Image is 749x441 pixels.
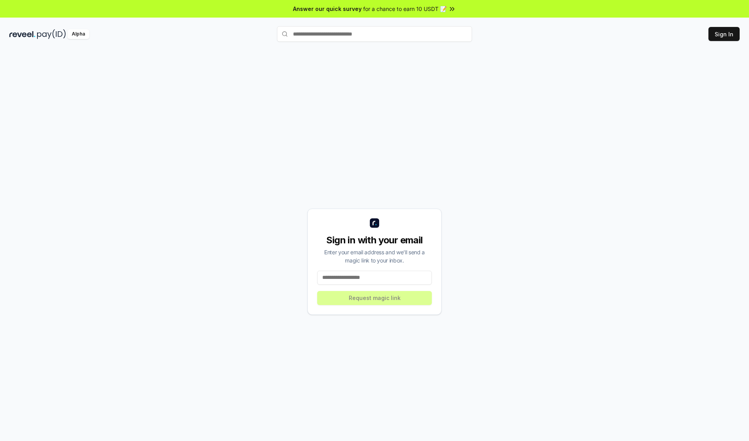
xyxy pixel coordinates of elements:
div: Enter your email address and we’ll send a magic link to your inbox. [317,248,432,264]
span: for a chance to earn 10 USDT 📝 [363,5,447,13]
img: reveel_dark [9,29,35,39]
div: Alpha [67,29,89,39]
img: logo_small [370,218,379,228]
button: Sign In [708,27,740,41]
img: pay_id [37,29,66,39]
div: Sign in with your email [317,234,432,246]
span: Answer our quick survey [293,5,362,13]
